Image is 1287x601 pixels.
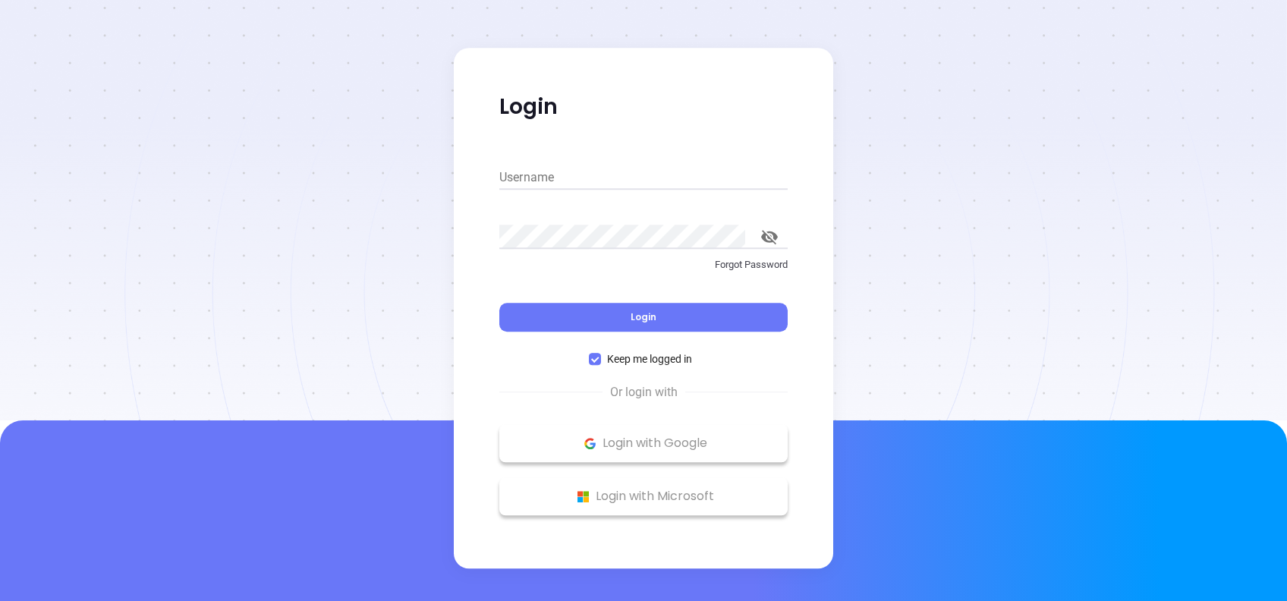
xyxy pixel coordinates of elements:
p: Login with Google [507,432,780,455]
button: Microsoft Logo Login with Microsoft [499,477,788,515]
button: Google Logo Login with Google [499,424,788,462]
button: Login [499,303,788,332]
span: Keep me logged in [601,351,698,367]
span: Or login with [603,383,685,401]
img: Google Logo [581,434,599,453]
span: Login [631,310,656,323]
p: Login with Microsoft [507,485,780,508]
p: Forgot Password [499,257,788,272]
p: Login [499,93,788,121]
a: Forgot Password [499,257,788,285]
button: toggle password visibility [751,219,788,255]
img: Microsoft Logo [574,487,593,506]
